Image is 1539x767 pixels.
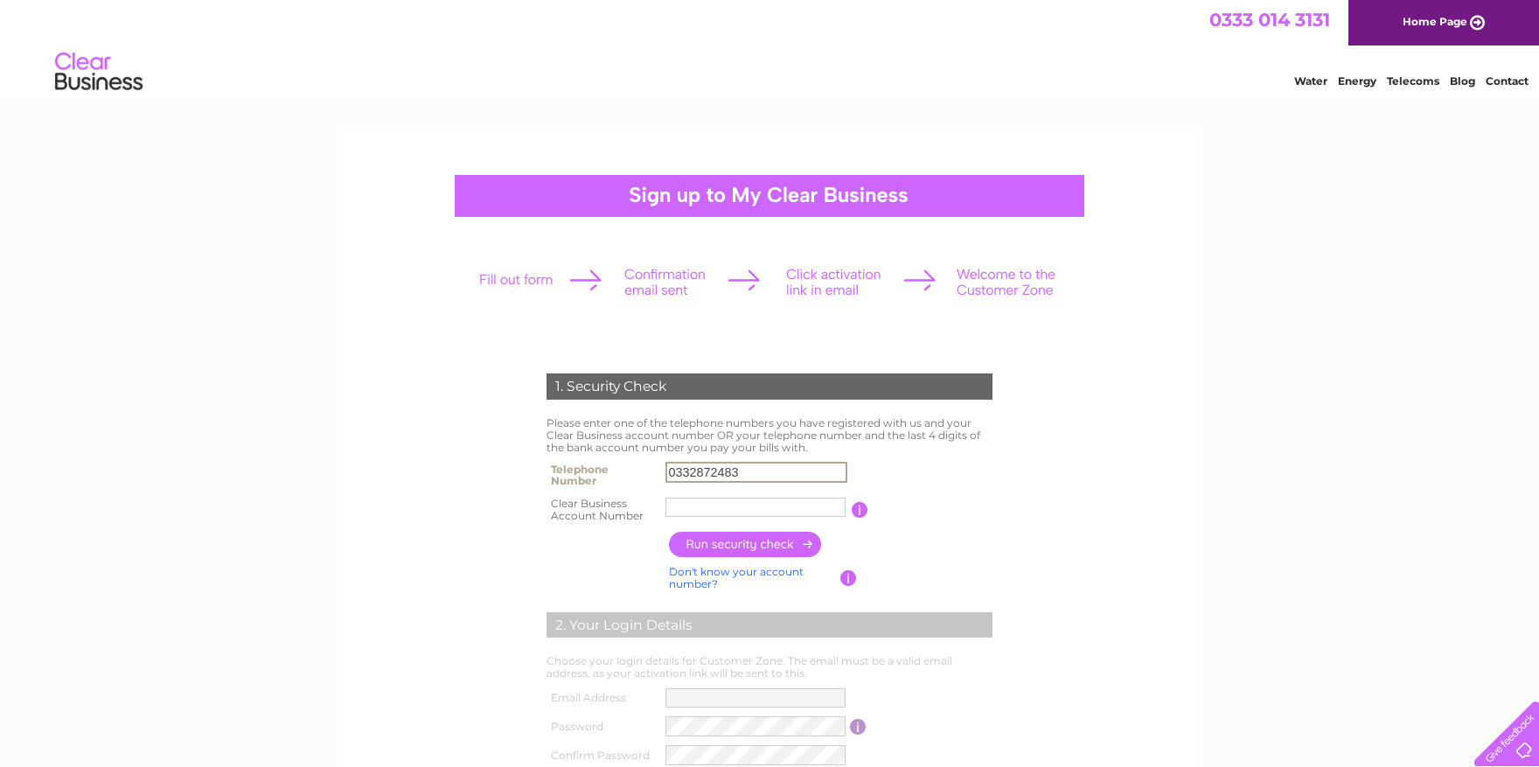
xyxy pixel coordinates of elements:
[358,10,1184,85] div: Clear Business is a trading name of Verastar Limited (registered in [GEOGRAPHIC_DATA] No. 3667643...
[1338,74,1376,87] a: Energy
[669,565,804,590] a: Don't know your account number?
[542,492,661,527] th: Clear Business Account Number
[1486,74,1529,87] a: Contact
[1450,74,1475,87] a: Blog
[542,651,997,684] td: Choose your login details for Customer Zone. The email must be a valid email address, as your act...
[542,413,997,457] td: Please enter one of the telephone numbers you have registered with us and your Clear Business acc...
[542,684,661,712] th: Email Address
[54,45,143,99] img: logo.png
[547,373,992,400] div: 1. Security Check
[850,719,867,735] input: Information
[542,712,661,741] th: Password
[542,457,661,492] th: Telephone Number
[547,612,992,638] div: 2. Your Login Details
[840,570,857,586] input: Information
[852,502,868,518] input: Information
[1209,9,1330,31] a: 0333 014 3131
[1294,74,1327,87] a: Water
[1387,74,1439,87] a: Telecoms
